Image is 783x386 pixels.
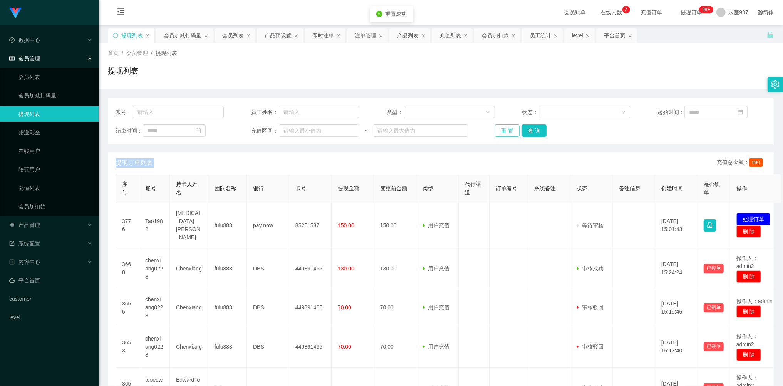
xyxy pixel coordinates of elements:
[655,289,697,326] td: [DATE] 15:19:46
[116,108,133,116] span: 账号：
[771,80,780,89] i: 图标: setting
[677,10,706,15] span: 提现订单
[621,110,626,115] i: 图标: down
[338,265,354,272] span: 130.00
[9,8,22,18] img: logo.9652507e.png
[619,185,640,191] span: 备注信息
[9,222,15,228] i: 图标: appstore-o
[704,181,720,195] span: 是否锁单
[373,124,468,137] input: 请输入最大值为
[522,124,547,137] button: 查 询
[376,11,382,17] i: icon: check-circle
[251,127,279,135] span: 充值区间：
[116,326,139,368] td: 3653
[204,34,208,38] i: 图标: close
[359,127,373,135] span: ~
[279,124,359,137] input: 请输入最小值为
[9,291,92,307] a: customer
[338,344,351,350] span: 70.00
[355,28,376,43] div: 注单管理
[655,248,697,289] td: [DATE] 15:24:24
[18,106,92,122] a: 提现列表
[597,10,626,15] span: 在线人数
[336,34,341,38] i: 图标: close
[116,127,143,135] span: 结束时间：
[338,222,354,228] span: 150.00
[522,108,540,116] span: 状态：
[9,310,92,325] a: level
[704,219,716,232] button: 图标: lock
[380,185,407,191] span: 变更前金额
[253,185,264,191] span: 银行
[736,349,761,361] button: 删 除
[577,304,604,310] span: 审核驳回
[397,28,419,43] div: 产品列表
[699,6,713,13] sup: 233
[247,203,289,248] td: pay now
[704,264,724,273] button: 已锁单
[145,185,156,191] span: 账号
[312,28,334,43] div: 即时注单
[18,162,92,177] a: 陪玩用户
[222,28,244,43] div: 会员列表
[289,203,332,248] td: 85251587
[156,50,177,56] span: 提现列表
[736,333,758,347] span: 操作人：admin2
[486,110,490,115] i: 图标: down
[338,185,359,191] span: 提现金额
[374,203,416,248] td: 150.00
[247,326,289,368] td: DBS
[18,69,92,85] a: 会员列表
[439,28,461,43] div: 充值列表
[247,248,289,289] td: DBS
[116,248,139,289] td: 3660
[704,342,724,351] button: 已锁单
[289,248,332,289] td: 449891465
[122,50,123,56] span: /
[622,6,630,13] sup: 7
[553,34,558,38] i: 图标: close
[208,248,247,289] td: fulu888
[736,305,761,318] button: 删 除
[18,143,92,159] a: 在线用户
[423,344,449,350] span: 用户充值
[196,128,201,133] i: 图标: calendar
[738,109,743,115] i: 图标: calendar
[577,265,604,272] span: 审核成功
[374,248,416,289] td: 130.00
[9,241,15,246] i: 图标: form
[9,222,40,228] span: 产品管理
[295,185,306,191] span: 卡号
[465,181,481,195] span: 代付渠道
[176,181,198,195] span: 持卡人姓名
[116,289,139,326] td: 3656
[386,11,407,17] span: 重置成功
[113,33,118,38] i: 图标: sync
[374,326,416,368] td: 70.00
[246,34,251,38] i: 图标: close
[9,56,15,61] i: 图标: table
[215,185,236,191] span: 团队名称
[108,50,119,56] span: 首页
[170,326,208,368] td: Chenxiang
[495,124,520,137] button: 重 置
[108,0,134,25] i: 图标: menu-fold
[164,28,201,43] div: 会员加减打码量
[749,158,763,167] span: 690
[387,108,404,116] span: 类型：
[289,289,332,326] td: 449891465
[423,222,449,228] span: 用户充值
[423,185,433,191] span: 类型
[122,181,127,195] span: 序号
[736,270,761,283] button: 删 除
[247,289,289,326] td: DBS
[655,203,697,248] td: [DATE] 15:01:43
[374,289,416,326] td: 70.00
[18,180,92,196] a: 充值列表
[294,34,298,38] i: 图标: close
[530,28,551,43] div: 员工统计
[496,185,517,191] span: 订单编号
[585,34,590,38] i: 图标: close
[116,158,153,168] span: 提现订单列表
[421,34,426,38] i: 图标: close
